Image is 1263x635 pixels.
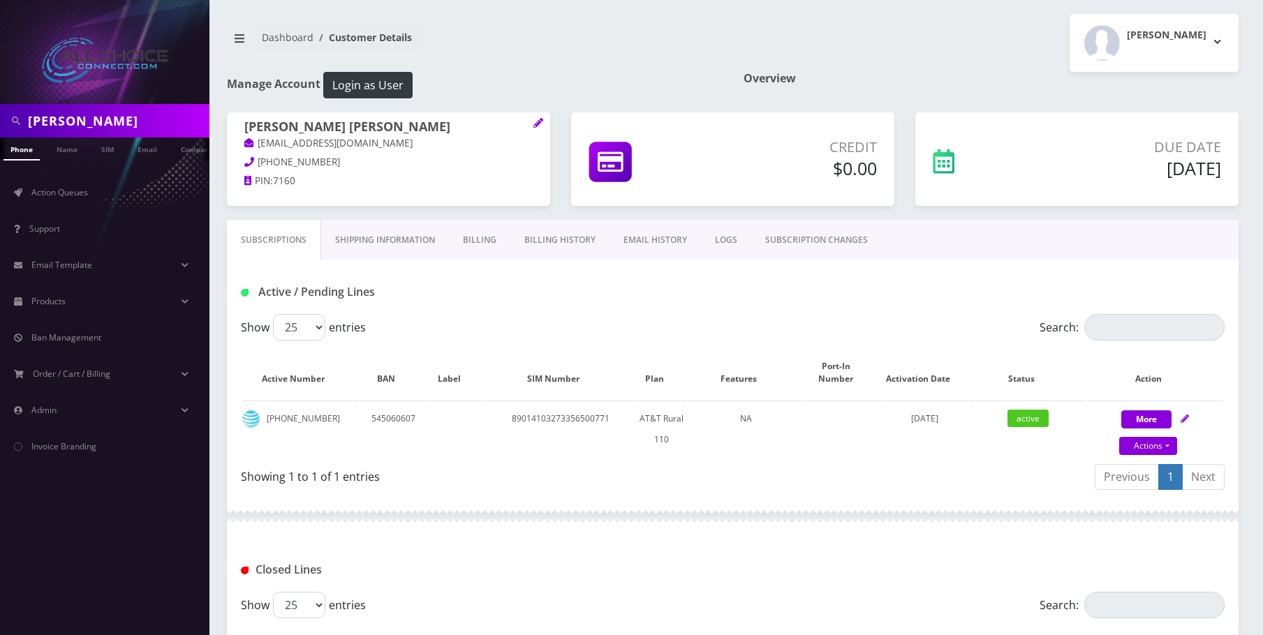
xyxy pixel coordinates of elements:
[241,289,249,297] img: Active / Pending Lines
[241,592,366,618] label: Show entries
[273,314,325,341] select: Showentries
[244,174,273,188] a: PIN:
[1036,158,1221,179] h5: [DATE]
[1084,314,1225,341] input: Search:
[313,30,412,45] li: Customer Details
[1084,592,1225,618] input: Search:
[1121,410,1172,428] button: More
[1040,314,1225,341] label: Search:
[1070,14,1239,72] button: [PERSON_NAME]
[486,346,635,399] th: SIM Number: activate to sort column ascending
[688,346,804,399] th: Features: activate to sort column ascending
[970,346,1086,399] th: Status: activate to sort column ascending
[701,220,751,260] a: LOGS
[258,156,340,168] span: [PHONE_NUMBER]
[1127,29,1206,41] h2: [PERSON_NAME]
[31,331,101,343] span: Ban Management
[1036,137,1221,158] p: Due Date
[1040,592,1225,618] label: Search:
[610,220,701,260] a: EMAIL HISTORY
[637,401,687,457] td: AT&T Rural 110
[241,314,366,341] label: Show entries
[881,346,968,399] th: Activation Date: activate to sort column ascending
[744,72,1239,85] h1: Overview
[242,401,358,457] td: [PHONE_NUMBER]
[94,137,121,159] a: SIM
[718,158,877,179] h5: $0.00
[1119,437,1177,455] a: Actions
[1088,346,1223,399] th: Action: activate to sort column ascending
[31,259,92,271] span: Email Template
[321,220,449,260] a: Shipping Information
[3,137,40,160] a: Phone
[360,401,427,457] td: 545060607
[131,137,164,159] a: Email
[31,404,57,416] span: Admin
[273,592,325,618] select: Showentries
[688,401,804,457] td: NA
[262,31,313,44] a: Dashboard
[33,368,110,380] span: Order / Cart / Billing
[31,295,66,307] span: Products
[1182,464,1225,490] a: Next
[718,137,877,158] p: Credit
[273,174,295,187] span: 7160
[227,72,723,98] h1: Manage Account
[241,563,555,576] h1: Closed Lines
[242,346,358,399] th: Active Number: activate to sort column ascending
[31,440,96,452] span: Invoice Branding
[360,346,427,399] th: BAN: activate to sort column ascending
[1158,464,1183,490] a: 1
[428,346,485,399] th: Label: activate to sort column ascending
[637,346,687,399] th: Plan: activate to sort column ascending
[323,72,413,98] button: Login as User
[1007,410,1049,427] span: active
[242,410,260,428] img: at&t.png
[911,412,938,424] span: [DATE]
[241,567,249,574] img: Closed Lines
[227,23,723,63] nav: breadcrumb
[486,401,635,457] td: 89014103273356500771
[244,137,413,151] a: [EMAIL_ADDRESS][DOMAIN_NAME]
[244,119,533,136] h1: [PERSON_NAME] [PERSON_NAME]
[510,220,610,260] a: Billing History
[320,76,413,91] a: Login as User
[31,186,88,198] span: Action Queues
[1095,464,1159,490] a: Previous
[28,107,206,134] input: Search in Company
[449,220,510,260] a: Billing
[241,463,723,485] div: Showing 1 to 1 of 1 entries
[50,137,84,159] a: Name
[751,220,882,260] a: SUBSCRIPTION CHANGES
[806,346,880,399] th: Port-In Number: activate to sort column ascending
[241,285,555,299] h1: Active / Pending Lines
[227,220,321,260] a: Subscriptions
[29,223,60,234] span: Support
[174,137,221,159] a: Company
[42,38,168,83] img: All Choice Connect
